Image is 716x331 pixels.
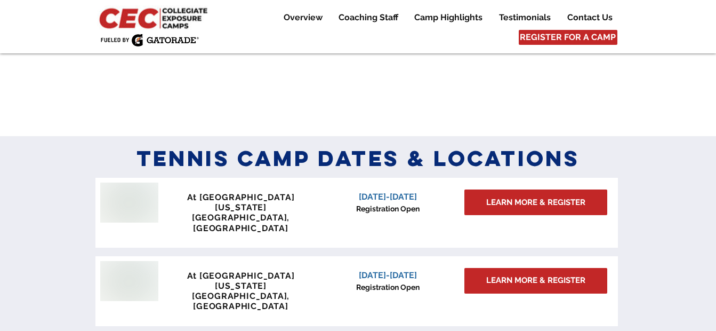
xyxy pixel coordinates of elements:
[276,11,330,24] a: Overview
[409,11,488,24] p: Camp Highlights
[520,31,616,43] span: REGISTER FOR A CAMP
[192,212,289,233] span: [GEOGRAPHIC_DATA], [GEOGRAPHIC_DATA]
[359,192,417,202] span: [DATE]-[DATE]
[464,268,607,294] a: LEARN MORE & REGISTER
[187,192,295,212] span: At [GEOGRAPHIC_DATA][US_STATE]
[192,291,289,311] span: [GEOGRAPHIC_DATA], [GEOGRAPHIC_DATA]
[519,30,617,45] a: REGISTER FOR A CAMP
[136,145,580,172] span: Tennis Camp Dates & Locations
[356,204,420,213] span: Registration Open
[464,190,607,215] a: LEARN MORE & REGISTER
[494,11,556,24] p: Testimonials
[100,261,158,301] img: penn tennis courts with logo.jpeg
[562,11,618,24] p: Contact Us
[491,11,559,24] a: Testimonials
[268,11,620,24] nav: Site
[359,270,417,280] span: [DATE]-[DATE]
[486,275,585,286] span: LEARN MORE & REGISTER
[356,283,420,291] span: Registration Open
[333,11,404,24] p: Coaching Staff
[187,271,295,291] span: At [GEOGRAPHIC_DATA][US_STATE]
[100,183,158,223] img: penn tennis courts with logo.jpeg
[100,34,199,46] img: Fueled by Gatorade.png
[559,11,620,24] a: Contact Us
[97,5,212,30] img: CEC Logo Primary_edited.jpg
[406,11,490,24] a: Camp Highlights
[486,197,585,208] span: LEARN MORE & REGISTER
[331,11,406,24] a: Coaching Staff
[278,11,328,24] p: Overview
